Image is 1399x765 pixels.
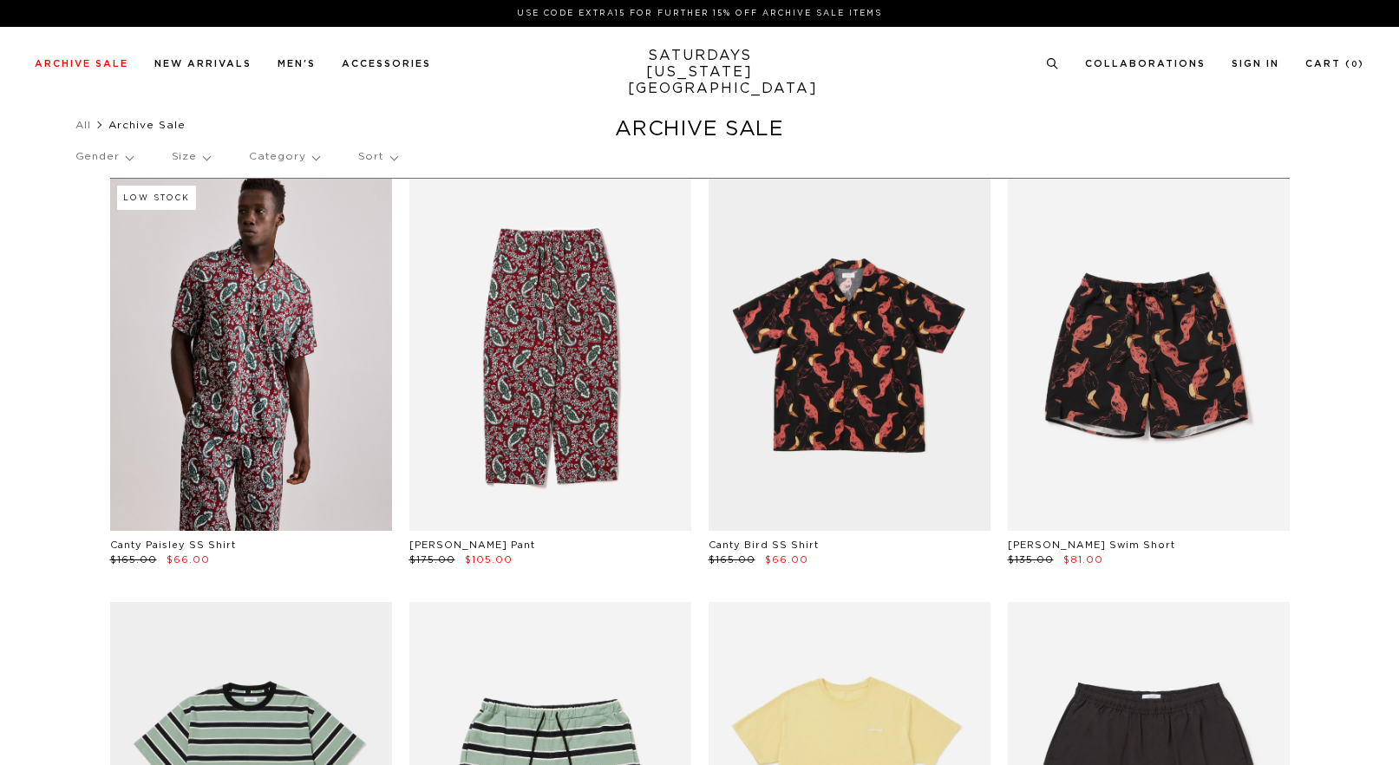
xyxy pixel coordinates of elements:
a: New Arrivals [154,59,252,69]
span: $165.00 [709,555,755,565]
p: Gender [75,137,133,177]
p: Size [172,137,210,177]
span: Archive Sale [108,120,186,130]
p: Use Code EXTRA15 for Further 15% Off Archive Sale Items [42,7,1357,20]
span: $105.00 [465,555,513,565]
span: $165.00 [110,555,157,565]
a: Archive Sale [35,59,128,69]
a: [PERSON_NAME] Swim Short [1008,540,1175,550]
a: Accessories [342,59,431,69]
a: Men's [278,59,316,69]
small: 0 [1351,61,1358,69]
a: Cart (0) [1305,59,1364,69]
a: Canty Bird SS Shirt [709,540,819,550]
span: $66.00 [765,555,808,565]
a: All [75,120,91,130]
a: Collaborations [1085,59,1206,69]
a: Sign In [1232,59,1279,69]
p: Sort [358,137,397,177]
div: Low Stock [117,186,196,210]
span: $81.00 [1063,555,1103,565]
a: SATURDAYS[US_STATE][GEOGRAPHIC_DATA] [628,48,771,97]
span: $66.00 [167,555,210,565]
p: Category [249,137,319,177]
a: Canty Paisley SS Shirt [110,540,236,550]
span: $175.00 [409,555,455,565]
span: $135.00 [1008,555,1054,565]
a: [PERSON_NAME] Pant [409,540,535,550]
